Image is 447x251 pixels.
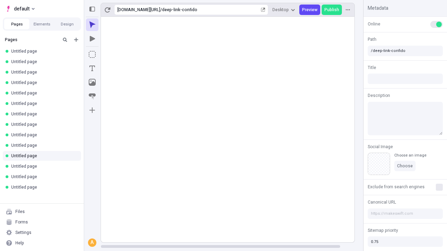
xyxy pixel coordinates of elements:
[368,36,376,43] span: Path
[322,5,342,15] button: Publish
[72,36,80,44] button: Add new
[11,80,75,85] div: Untitled page
[86,62,98,75] button: Text
[162,7,259,13] div: deep-link-confido
[15,240,24,246] div: Help
[15,230,31,235] div: Settings
[15,219,28,225] div: Forms
[86,90,98,102] button: Button
[11,111,75,117] div: Untitled page
[368,227,398,234] span: Sitemap priority
[11,59,75,64] div: Untitled page
[89,239,96,246] div: A
[11,48,75,54] div: Untitled page
[368,208,443,219] input: https://makeswift.com
[54,19,80,29] button: Design
[5,37,58,43] div: Pages
[11,174,75,180] div: Untitled page
[3,3,37,14] button: Select site
[324,7,339,13] span: Publish
[394,153,426,158] div: Choose an image
[368,21,380,27] span: Online
[272,7,289,13] span: Desktop
[86,76,98,89] button: Image
[11,69,75,75] div: Untitled page
[14,5,30,13] span: default
[117,7,160,13] div: [URL][DOMAIN_NAME]
[299,5,320,15] button: Preview
[11,90,75,96] div: Untitled page
[11,153,75,159] div: Untitled page
[29,19,54,29] button: Elements
[368,184,425,190] span: Exclude from search engines
[160,7,162,13] div: /
[11,101,75,106] div: Untitled page
[86,48,98,61] button: Box
[270,5,298,15] button: Desktop
[15,209,25,214] div: Files
[11,132,75,138] div: Untitled page
[368,64,376,71] span: Title
[368,199,396,205] span: Canonical URL
[302,7,317,13] span: Preview
[4,19,29,29] button: Pages
[11,122,75,127] div: Untitled page
[368,144,393,150] span: Social Image
[11,184,75,190] div: Untitled page
[11,143,75,148] div: Untitled page
[368,92,390,99] span: Description
[11,163,75,169] div: Untitled page
[394,161,416,171] button: Choose
[397,163,413,169] span: Choose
